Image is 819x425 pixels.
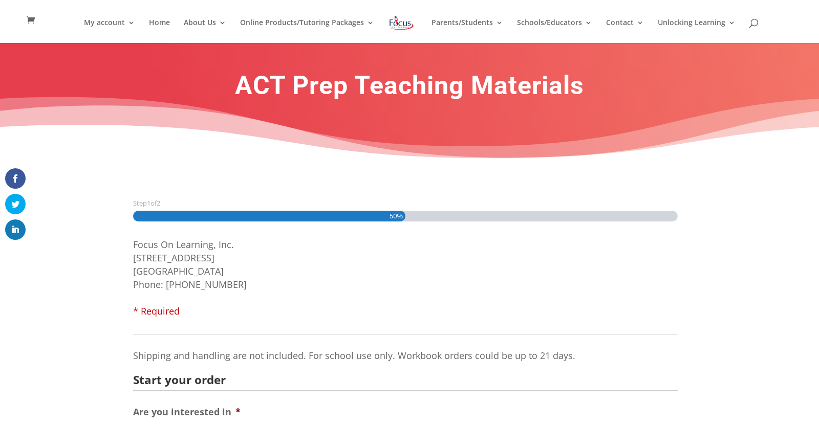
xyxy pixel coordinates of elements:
span: 1 [147,198,150,208]
a: Schools/Educators [517,19,592,43]
h1: ACT Prep Teaching Materials [133,75,686,101]
span: * Required [133,305,180,317]
a: Home [149,19,170,43]
a: Contact [606,19,644,43]
a: Online Products/Tutoring Packages [240,19,374,43]
span: 50% [390,211,403,221]
p: Shipping and handling are not included. For school use only. Workbook orders could be up to 21 days. [133,349,678,362]
a: Parents/Students [432,19,503,43]
a: Unlocking Learning [658,19,736,43]
span: 2 [157,198,160,208]
a: My account [84,19,135,43]
li: Focus On Learning, Inc. [STREET_ADDRESS] [GEOGRAPHIC_DATA] Phone: [PHONE_NUMBER] [133,238,686,318]
img: Focus on Learning [388,14,415,32]
h3: Step of [133,200,686,207]
label: Are you interested in [133,406,241,418]
h2: Start your order [133,374,670,386]
a: About Us [184,19,226,43]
